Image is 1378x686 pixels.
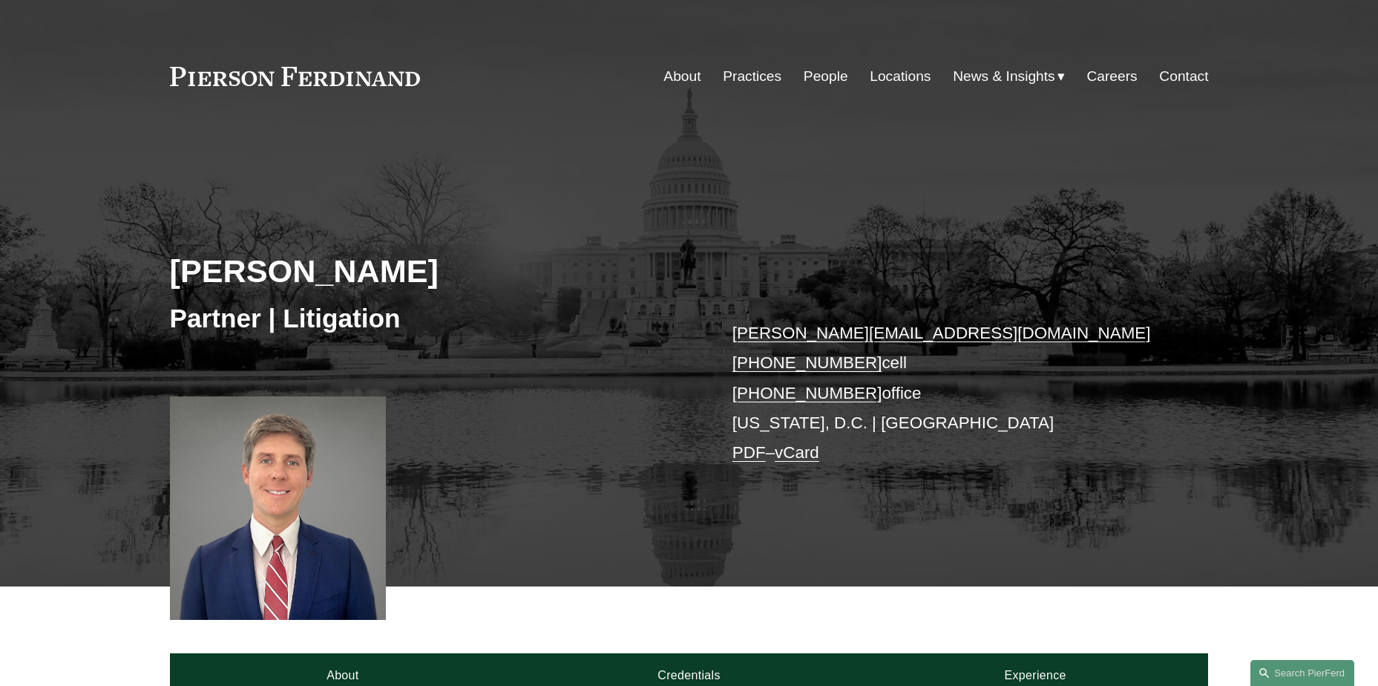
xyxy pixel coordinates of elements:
[732,353,882,372] a: [PHONE_NUMBER]
[953,62,1065,91] a: folder dropdown
[953,64,1055,90] span: News & Insights
[775,443,819,462] a: vCard
[170,252,689,290] h2: [PERSON_NAME]
[732,318,1165,468] p: cell office [US_STATE], D.C. | [GEOGRAPHIC_DATA] –
[804,62,848,91] a: People
[870,62,931,91] a: Locations
[1086,62,1137,91] a: Careers
[1250,660,1354,686] a: Search this site
[663,62,701,91] a: About
[170,302,689,335] h3: Partner | Litigation
[1159,62,1208,91] a: Contact
[732,443,766,462] a: PDF
[732,384,882,402] a: [PHONE_NUMBER]
[732,324,1151,342] a: [PERSON_NAME][EMAIL_ADDRESS][DOMAIN_NAME]
[723,62,781,91] a: Practices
